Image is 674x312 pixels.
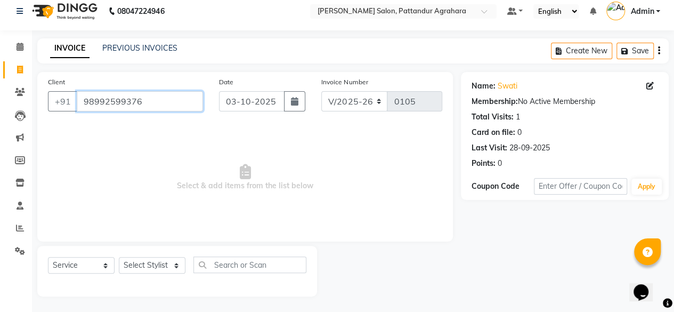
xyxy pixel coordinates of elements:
[472,111,514,123] div: Total Visits:
[534,178,627,195] input: Enter Offer / Coupon Code
[219,77,233,87] label: Date
[472,96,658,107] div: No Active Membership
[472,181,534,192] div: Coupon Code
[606,2,625,20] img: Admin
[472,127,515,138] div: Card on file:
[630,6,654,17] span: Admin
[193,257,306,273] input: Search or Scan
[498,158,502,169] div: 0
[102,43,177,53] a: PREVIOUS INVOICES
[472,81,496,92] div: Name:
[48,91,78,111] button: +91
[516,111,520,123] div: 1
[48,77,65,87] label: Client
[472,158,496,169] div: Points:
[629,269,663,301] iframe: chat widget
[50,39,90,58] a: INVOICE
[616,43,654,59] button: Save
[77,91,203,111] input: Search by Name/Mobile/Email/Code
[551,43,612,59] button: Create New
[472,96,518,107] div: Membership:
[498,81,517,92] a: Swati
[472,142,507,154] div: Last Visit:
[48,124,442,231] span: Select & add items from the list below
[631,179,662,195] button: Apply
[509,142,550,154] div: 28-09-2025
[321,77,368,87] label: Invoice Number
[517,127,522,138] div: 0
